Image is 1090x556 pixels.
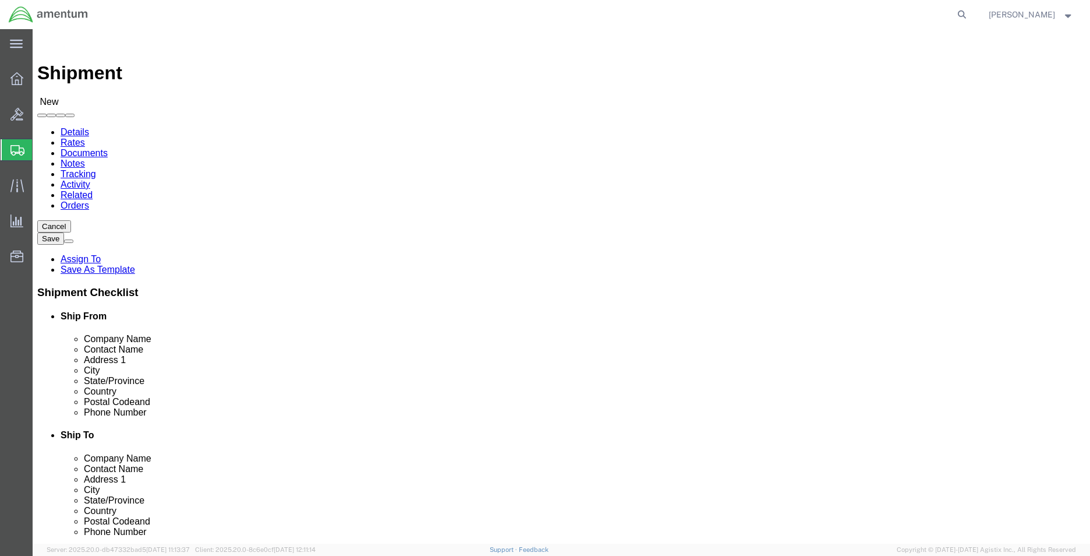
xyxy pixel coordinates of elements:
span: Joshua Cuentas [989,8,1055,21]
a: Support [490,546,519,553]
a: Feedback [519,546,548,553]
span: [DATE] 12:11:14 [274,546,316,553]
button: [PERSON_NAME] [988,8,1074,22]
iframe: FS Legacy Container [33,29,1090,544]
span: Server: 2025.20.0-db47332bad5 [47,546,190,553]
span: [DATE] 11:13:37 [146,546,190,553]
span: Client: 2025.20.0-8c6e0cf [195,546,316,553]
img: logo [8,6,89,23]
span: Copyright © [DATE]-[DATE] Agistix Inc., All Rights Reserved [897,545,1076,555]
